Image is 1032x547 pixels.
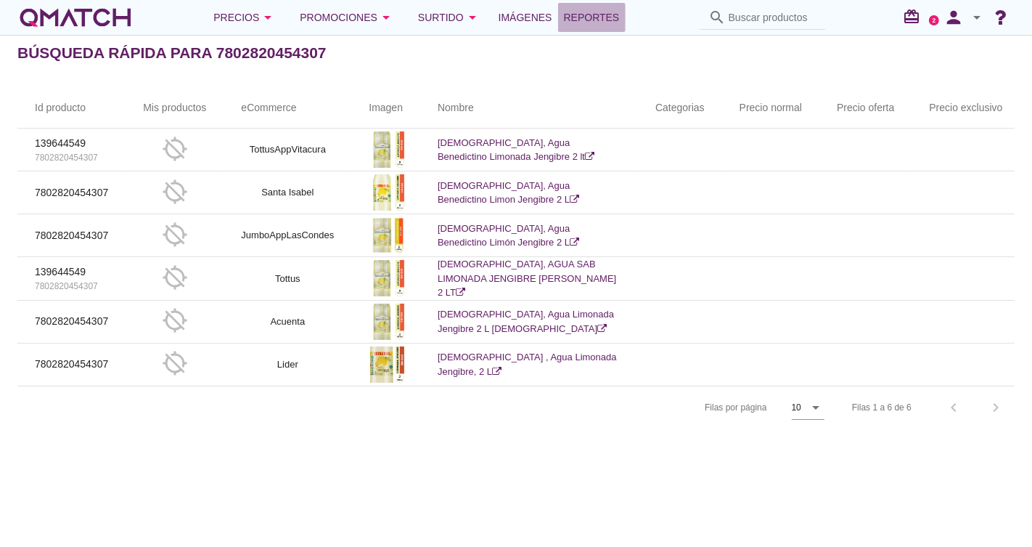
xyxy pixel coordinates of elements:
[162,264,188,291] i: gps_off
[259,9,277,26] i: arrow_drop_down
[420,88,638,129] th: Nombre: Not sorted.
[17,41,327,65] h2: Búsqueda rápida para 7802820454307
[35,314,108,329] p: 7802820454307
[35,136,108,151] p: 139644549
[35,185,108,200] p: 7802820454307
[929,15,939,25] a: 2
[792,401,801,414] div: 10
[939,7,968,28] i: person
[162,136,188,162] i: gps_off
[558,3,626,32] a: Reportes
[560,386,824,429] div: Filas por página
[438,259,616,298] a: [DEMOGRAPHIC_DATA], AGUA SAB LIMONADA JENGIBRE [PERSON_NAME] 2 LT
[903,8,926,25] i: redeem
[35,228,108,243] p: 7802820454307
[708,9,726,26] i: search
[852,401,912,414] div: Filas 1 a 6 de 6
[406,3,493,32] button: Surtido
[224,171,351,214] td: Santa Isabel
[418,9,481,26] div: Surtido
[807,399,824,416] i: arrow_drop_down
[968,9,986,26] i: arrow_drop_down
[638,88,722,129] th: Categorias: Not sorted.
[722,88,819,129] th: Precio normal: Not sorted.
[438,180,579,206] a: [DEMOGRAPHIC_DATA], Agua Benedictino Limon Jengibre 2 L
[564,9,620,26] span: Reportes
[17,88,126,129] th: Id producto: Not sorted.
[35,357,108,372] p: 7802820454307
[499,9,552,26] span: Imágenes
[493,3,558,32] a: Imágenes
[224,300,351,343] td: Acuenta
[912,88,1020,129] th: Precio exclusivo: Not sorted.
[288,3,406,32] button: Promociones
[126,88,224,129] th: Mis productos: Not sorted.
[933,17,936,23] text: 2
[438,309,614,334] a: [DEMOGRAPHIC_DATA], Agua Limonada Jengibre 2 L [DEMOGRAPHIC_DATA]
[377,9,395,26] i: arrow_drop_down
[162,179,188,205] i: gps_off
[162,222,188,248] i: gps_off
[438,137,594,163] a: [DEMOGRAPHIC_DATA], Agua Benedictino Limonada Jengibre 2 lt
[351,88,420,129] th: Imagen: Not sorted.
[213,9,277,26] div: Precios
[35,264,108,280] p: 139644549
[224,214,351,257] td: JumboAppLasCondes
[224,257,351,301] td: Tottus
[162,307,188,333] i: gps_off
[17,3,134,32] a: white-qmatch-logo
[224,88,351,129] th: eCommerce: Not sorted.
[224,343,351,386] td: Lider
[438,223,579,248] a: [DEMOGRAPHIC_DATA], Agua Benedictino Limón Jengibre 2 L
[300,9,395,26] div: Promociones
[438,352,617,377] a: [DEMOGRAPHIC_DATA] , Agua Limonada Jengibre, 2 L
[729,6,817,29] input: Buscar productos
[202,3,288,32] button: Precios
[35,280,108,293] p: 7802820454307
[35,151,108,164] p: 7802820454307
[224,129,351,171] td: TottusAppVitacura
[819,88,912,129] th: Precio oferta: Not sorted.
[464,9,481,26] i: arrow_drop_down
[162,350,188,376] i: gps_off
